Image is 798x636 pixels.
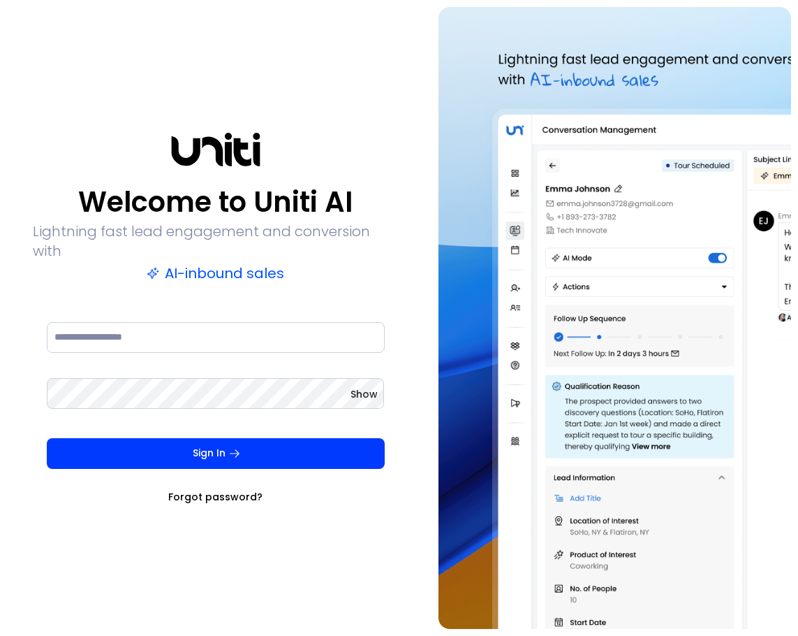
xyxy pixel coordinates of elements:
[33,222,399,261] p: Lightning fast lead engagement and conversion with
[438,7,791,629] img: auth-hero.png
[350,387,378,401] button: Show
[147,263,284,283] p: AI-inbound sales
[78,185,353,219] p: Welcome to Uniti AI
[168,490,263,504] a: Forgot password?
[47,438,385,469] button: Sign In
